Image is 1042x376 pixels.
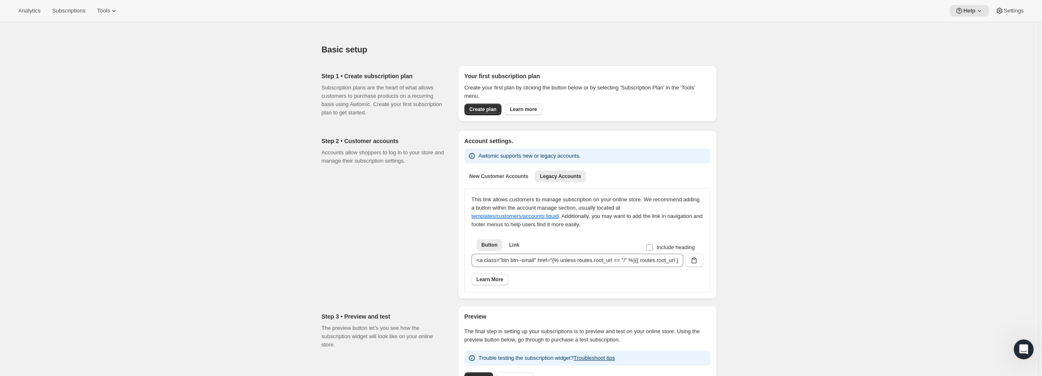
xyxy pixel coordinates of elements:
[509,242,519,248] span: Link
[481,242,498,248] span: Button
[657,244,695,250] span: Include heading
[1014,339,1034,359] iframe: Intercom live chat
[464,104,501,115] button: Create plan
[464,72,710,80] h2: Your first subscription plan
[476,276,504,283] span: Learn More
[1004,7,1024,14] span: Settings
[471,274,509,285] a: Learn More
[322,72,444,80] h2: Step 1 • Create subscription plan
[322,312,444,321] h2: Step 3 • Preview and test
[322,148,444,165] p: Accounts allow shoppers to log in to your store and manage their subscription settings.
[18,7,40,14] span: Analytics
[504,239,524,251] button: Link
[540,173,581,180] span: Legacy Accounts
[322,324,444,349] p: The preview button let’s you see how the subscription widget will look like on your online store.
[322,45,367,54] span: Basic setup
[950,5,989,17] button: Help
[510,106,537,113] span: Learn more
[464,312,710,321] h2: Preview
[322,137,444,145] h2: Step 2 • Customer accounts
[469,106,496,113] span: Create plan
[464,84,710,100] p: Create your first plan by clicking the button below or by selecting 'Subscription Plan' in the 'T...
[535,171,586,182] button: Legacy Accounts
[97,7,110,14] span: Tools
[322,84,444,117] p: Subscription plans are the heart of what allows customers to purchase products on a recurring bas...
[464,137,710,145] h2: Account settings.
[990,5,1029,17] button: Settings
[479,354,615,362] p: Trouble testing the subscription widget?
[92,5,123,17] button: Tools
[52,7,85,14] span: Subscriptions
[471,254,703,267] div: Button
[47,5,90,17] button: Subscriptions
[464,171,533,182] button: New Customer Accounts
[13,5,45,17] button: Analytics
[471,213,559,219] button: templates/customers/accounts.liquid
[469,173,528,180] span: New Customer Accounts
[464,327,710,344] p: The final step in setting up your subscriptions is to preview and test on your online store. Usin...
[505,104,542,115] a: Learn more
[963,7,975,14] span: Help
[479,152,581,160] p: Awtomic supports new or legacy accounts.
[476,239,503,251] button: Button
[573,355,615,361] a: Troubleshoot tips
[471,195,703,229] div: This link allows customers to manage subscription on your online store. We recommend adding a but...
